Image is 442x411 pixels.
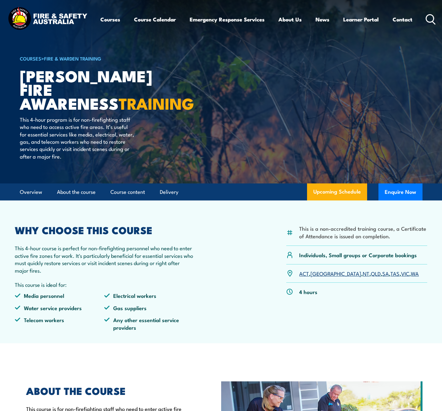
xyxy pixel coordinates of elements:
[299,288,317,295] p: 4 hours
[15,292,104,299] li: Media personnel
[401,269,409,277] a: VIC
[20,55,41,62] a: COURSES
[104,304,193,311] li: Gas suppliers
[15,225,193,234] h2: WHY CHOOSE THIS COURSE
[371,269,381,277] a: QLD
[119,91,194,115] strong: TRAINING
[20,55,175,62] h6: >
[15,304,104,311] li: Water service providers
[299,251,417,258] p: Individuals, Small groups or Corporate bookings
[382,269,389,277] a: SA
[307,183,367,200] a: Upcoming Schedule
[20,184,42,200] a: Overview
[316,11,329,28] a: News
[15,244,193,274] p: This 4-hour course is perfect for non-firefighting personnel who need to enter active fire zones ...
[299,270,419,277] p: , , , , , , ,
[299,269,309,277] a: ACT
[299,225,427,240] li: This is a non-accredited training course, a Certificate of Attendance is issued on completion.
[110,184,145,200] a: Course content
[134,11,176,28] a: Course Calendar
[278,11,302,28] a: About Us
[411,269,419,277] a: WA
[44,55,101,62] a: Fire & Warden Training
[363,269,369,277] a: NT
[343,11,379,28] a: Learner Portal
[20,69,175,110] h1: [PERSON_NAME] Fire Awareness
[100,11,120,28] a: Courses
[311,269,361,277] a: [GEOGRAPHIC_DATA]
[57,184,96,200] a: About the course
[393,11,412,28] a: Contact
[390,269,400,277] a: TAS
[15,281,193,288] p: This course is ideal for:
[104,316,193,331] li: Any other essential service providers
[378,183,422,200] button: Enquire Now
[20,116,135,160] p: This 4-hour program is for non-firefighting staff who need to access active fire areas. It’s usef...
[26,386,192,395] h2: ABOUT THE COURSE
[160,184,178,200] a: Delivery
[104,292,193,299] li: Electrical workers
[190,11,265,28] a: Emergency Response Services
[15,316,104,331] li: Telecom workers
